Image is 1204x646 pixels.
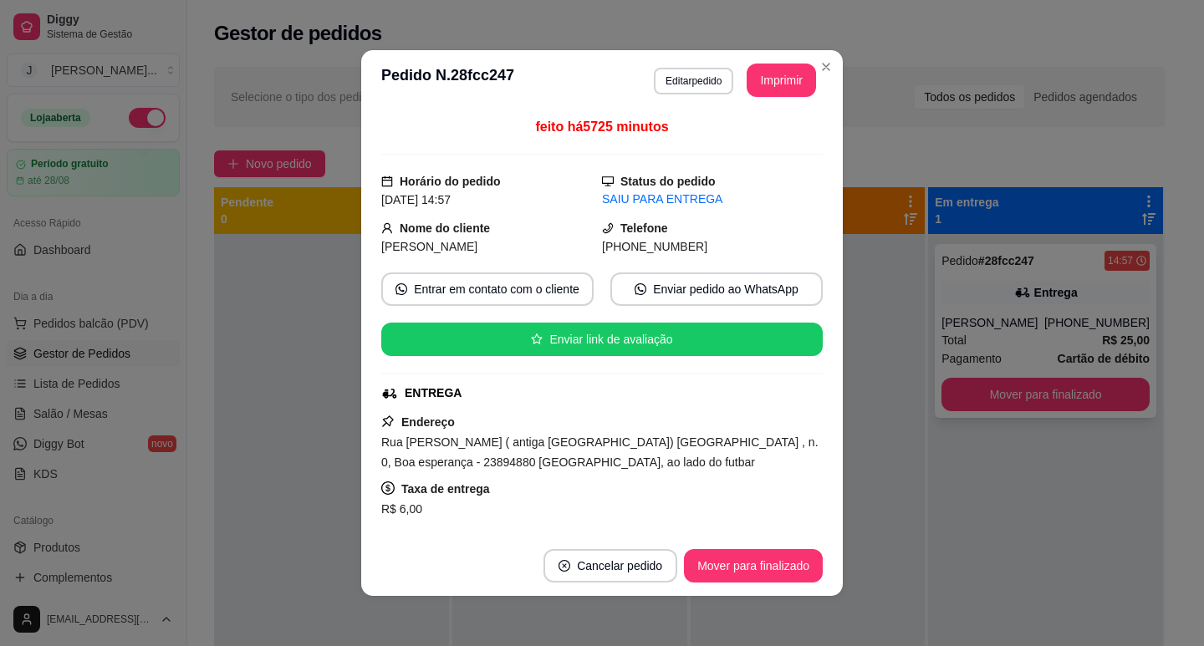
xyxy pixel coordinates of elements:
[405,528,467,542] strong: Entregador
[602,175,614,187] span: desktop
[381,193,451,206] span: [DATE] 14:57
[400,175,501,188] strong: Horário do pedido
[531,333,543,345] span: star
[543,549,677,582] button: close-circleCancelar pedido
[381,175,393,187] span: calendar
[400,221,490,235] strong: Nome do cliente
[635,283,646,295] span: whats-app
[381,323,823,356] button: starEnviar link de avaliação
[559,560,570,572] span: close-circle
[602,240,707,253] span: [PHONE_NUMBER]
[381,502,422,516] span: R$ 6,00
[381,64,514,97] h3: Pedido N. 28fcc247
[654,68,733,94] button: Editarpedido
[381,272,594,306] button: whats-appEntrar em contato com o cliente
[401,415,455,429] strong: Endereço
[381,481,395,495] span: dollar
[381,240,477,253] span: [PERSON_NAME]
[381,435,819,469] span: Rua [PERSON_NAME] ( antiga [GEOGRAPHIC_DATA]) [GEOGRAPHIC_DATA] , n. 0, Boa esperança - 23894880 ...
[813,53,839,80] button: Close
[381,222,393,234] span: user
[381,415,395,428] span: pushpin
[610,272,823,306] button: whats-appEnviar pedido ao WhatsApp
[620,221,668,235] strong: Telefone
[602,222,614,234] span: phone
[405,384,462,402] div: ENTREGA
[395,283,407,295] span: whats-app
[401,482,490,496] strong: Taxa de entrega
[535,120,668,134] span: feito há 5725 minutos
[602,191,823,208] div: SAIU PARA ENTREGA
[684,549,823,582] button: Mover para finalizado
[620,175,716,188] strong: Status do pedido
[747,64,816,97] button: Imprimir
